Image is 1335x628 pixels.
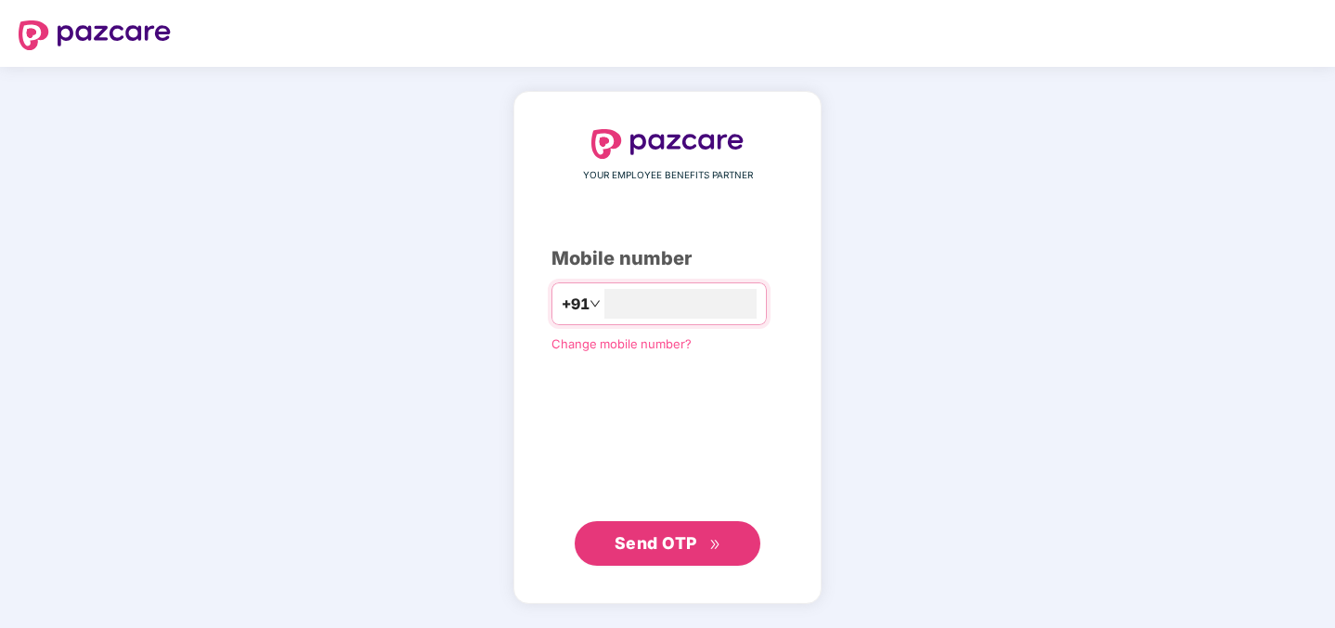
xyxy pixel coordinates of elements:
[709,539,721,551] span: double-right
[19,20,171,50] img: logo
[591,129,744,159] img: logo
[562,293,590,316] span: +91
[551,336,692,351] a: Change mobile number?
[583,168,753,183] span: YOUR EMPLOYEE BENEFITS PARTNER
[590,298,601,309] span: down
[575,521,760,566] button: Send OTPdouble-right
[551,244,784,273] div: Mobile number
[615,533,697,553] span: Send OTP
